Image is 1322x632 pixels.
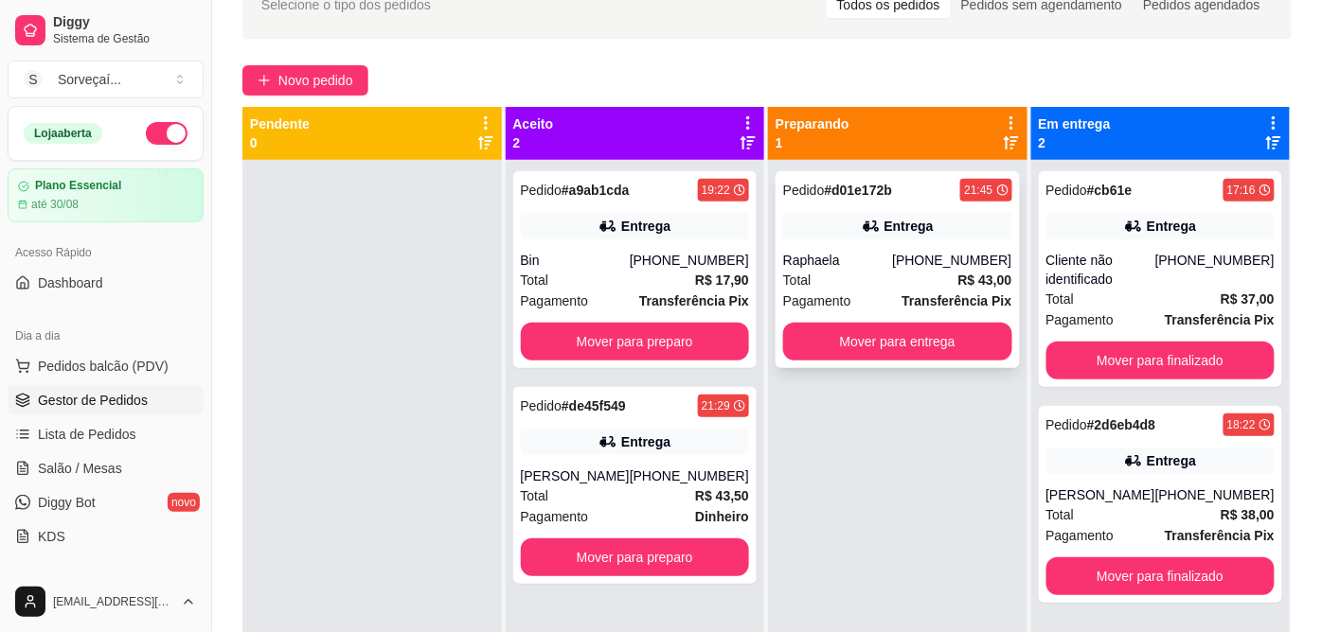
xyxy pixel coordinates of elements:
[630,466,749,485] div: [PHONE_NUMBER]
[521,506,589,527] span: Pagamento
[639,293,749,308] strong: Transferência Pix
[8,487,204,518] a: Diggy Botnovo
[695,509,749,524] strong: Dinheiro
[621,432,670,451] div: Entrega
[8,168,204,222] a: Plano Essencialaté 30/08
[53,31,196,46] span: Sistema de Gestão
[35,179,121,193] article: Plano Essencial
[1165,312,1275,327] strong: Transferência Pix
[1046,289,1075,309] span: Total
[8,61,204,98] button: Select a team
[53,14,196,31] span: Diggy
[8,268,204,298] a: Dashboard
[8,321,204,351] div: Dia a dia
[783,323,1012,360] button: Mover para entrega
[521,485,549,506] span: Total
[521,466,630,485] div: [PERSON_NAME]
[695,488,749,503] strong: R$ 43,50
[8,8,204,53] a: DiggySistema de Gestão
[38,527,65,546] span: KDS
[521,183,563,198] span: Pedido
[58,70,121,89] div: Sorveçaí ...
[902,293,1012,308] strong: Transferência Pix
[38,273,103,292] span: Dashboard
[521,270,549,290] span: Total
[8,453,204,483] a: Salão / Mesas
[53,594,173,609] span: [EMAIL_ADDRESS][DOMAIN_NAME]
[8,521,204,552] a: KDS
[242,65,368,96] button: Novo pedido
[621,217,670,236] div: Entrega
[8,351,204,381] button: Pedidos balcão (PDV)
[776,133,849,152] p: 1
[24,123,102,144] div: Loja aberta
[1227,183,1256,198] div: 17:16
[958,272,1012,288] strong: R$ 43,00
[1221,291,1275,307] strong: R$ 37,00
[8,419,204,449] a: Lista de Pedidos
[38,459,122,478] span: Salão / Mesas
[1046,183,1088,198] span: Pedido
[1155,251,1275,289] div: [PHONE_NUMBER]
[1147,451,1196,470] div: Entrega
[513,133,554,152] p: 2
[521,251,630,270] div: Bin
[1221,507,1275,522] strong: R$ 38,00
[562,398,626,413] strong: # de45f549
[38,357,169,376] span: Pedidos balcão (PDV)
[146,122,188,145] button: Alterar Status
[1165,528,1275,543] strong: Transferência Pix
[1046,504,1075,525] span: Total
[38,391,148,410] span: Gestor de Pedidos
[24,70,43,89] span: S
[521,538,750,576] button: Mover para preparo
[8,237,204,268] div: Acesso Rápido
[1087,183,1133,198] strong: # cb61e
[1147,217,1196,236] div: Entrega
[1046,557,1276,595] button: Mover para finalizado
[1155,485,1275,504] div: [PHONE_NUMBER]
[562,183,630,198] strong: # a9ab1cda
[258,74,271,87] span: plus
[8,385,204,415] a: Gestor de Pedidos
[1039,114,1111,133] p: Em entrega
[783,251,892,270] div: Raphaela
[38,425,136,444] span: Lista de Pedidos
[8,579,204,624] button: [EMAIL_ADDRESS][DOMAIN_NAME]
[250,133,310,152] p: 0
[825,183,893,198] strong: # d01e172b
[521,398,563,413] span: Pedido
[1046,309,1115,330] span: Pagamento
[31,197,79,212] article: até 30/08
[630,251,749,270] div: [PHONE_NUMBER]
[776,114,849,133] p: Preparando
[250,114,310,133] p: Pendente
[513,114,554,133] p: Aceito
[1046,485,1155,504] div: [PERSON_NAME]
[695,272,749,288] strong: R$ 17,90
[1087,417,1155,432] strong: # 2d6eb4d8
[521,290,589,311] span: Pagamento
[1227,417,1256,432] div: 18:22
[38,493,96,512] span: Diggy Bot
[892,251,1011,270] div: [PHONE_NUMBER]
[1039,133,1111,152] p: 2
[783,270,812,290] span: Total
[1046,251,1155,289] div: Cliente não identificado
[278,70,353,91] span: Novo pedido
[1046,417,1088,432] span: Pedido
[521,323,750,360] button: Mover para preparo
[964,183,992,198] div: 21:45
[702,398,730,413] div: 21:29
[1046,525,1115,546] span: Pagamento
[884,217,934,236] div: Entrega
[783,290,851,311] span: Pagamento
[1046,342,1276,379] button: Mover para finalizado
[783,183,825,198] span: Pedido
[702,183,730,198] div: 19:22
